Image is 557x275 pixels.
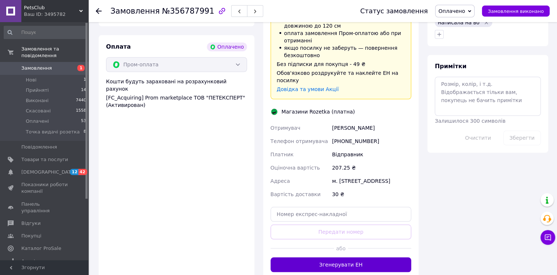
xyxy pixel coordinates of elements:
[331,148,413,161] div: Відправник
[331,161,413,174] div: 207.25 ₴
[70,169,78,175] span: 12
[26,129,80,135] span: Точка видачі розетка
[277,44,405,59] li: якщо посилку не заберуть — повернення безкоштовно
[26,118,49,125] span: Оплачені
[21,156,68,163] span: Товари та послуги
[4,26,87,39] input: Пошук
[271,207,412,222] input: Номер експрес-накладної
[438,8,465,14] span: Оплачено
[334,245,348,252] span: або
[21,233,41,239] span: Покупці
[488,8,544,14] span: Замовлення виконано
[26,77,36,83] span: Нові
[360,7,428,15] div: Статус замовлення
[277,29,405,44] li: оплата замовлення Пром-оплатою або при отриманні
[207,42,247,51] div: Оплачено
[26,108,51,114] span: Скасовані
[26,87,49,94] span: Прийняті
[76,97,86,104] span: 7440
[435,63,466,70] span: Примітки
[21,220,40,227] span: Відгуки
[21,245,61,252] span: Каталог ProSale
[21,169,76,175] span: [DEMOGRAPHIC_DATA]
[438,20,479,25] span: написала на вб
[277,15,405,29] li: вагою до 15 кг, об'ємною вагою до 30 кг і довжиною до 120 см
[271,125,300,131] span: Отримувач
[435,118,505,124] span: Залишилося 300 символів
[106,94,247,109] div: [FC_Acquiring] Prom marketplace ТОВ "ПЕТЕКСПЕРТ" (Активирован)
[21,181,68,195] span: Показники роботи компанії
[271,165,320,171] span: Оціночна вартість
[110,7,160,15] span: Замовлення
[84,77,86,83] span: 1
[482,6,550,17] button: Замовлення виконано
[331,174,413,188] div: м. [STREET_ADDRESS]
[280,108,357,115] div: Магазини Rozetka (платна)
[24,4,79,11] span: PetsClub
[277,60,405,68] div: Без підписки для покупця - 49 ₴
[271,152,294,157] span: Платник
[106,78,247,109] div: Кошти будуть зараховані на розрахунковий рахунок
[84,129,86,135] span: 8
[331,188,413,201] div: 30 ₴
[277,69,405,84] div: Обов'язково роздрукуйте та наклейте ЕН на посилку
[331,135,413,148] div: [PHONE_NUMBER]
[26,97,49,104] span: Виконані
[271,191,321,197] span: Вартість доставки
[81,118,86,125] span: 53
[21,258,47,265] span: Аналітика
[106,43,131,50] span: Оплата
[331,121,413,135] div: [PERSON_NAME]
[271,257,412,272] button: Згенерувати ЕН
[78,169,87,175] span: 42
[271,178,290,184] span: Адреса
[96,7,102,15] div: Повернутися назад
[24,11,88,18] div: Ваш ID: 3495782
[540,230,555,245] button: Чат з покупцем
[76,108,86,114] span: 1558
[271,138,328,144] span: Телефон отримувача
[21,201,68,214] span: Панель управління
[77,65,85,71] span: 1
[483,20,489,25] svg: Видалити мітку
[21,65,52,72] span: Замовлення
[277,86,339,92] a: Довідка та умови Акції
[21,144,57,150] span: Повідомлення
[162,7,214,15] span: №356787991
[21,46,88,59] span: Замовлення та повідомлення
[81,87,86,94] span: 14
